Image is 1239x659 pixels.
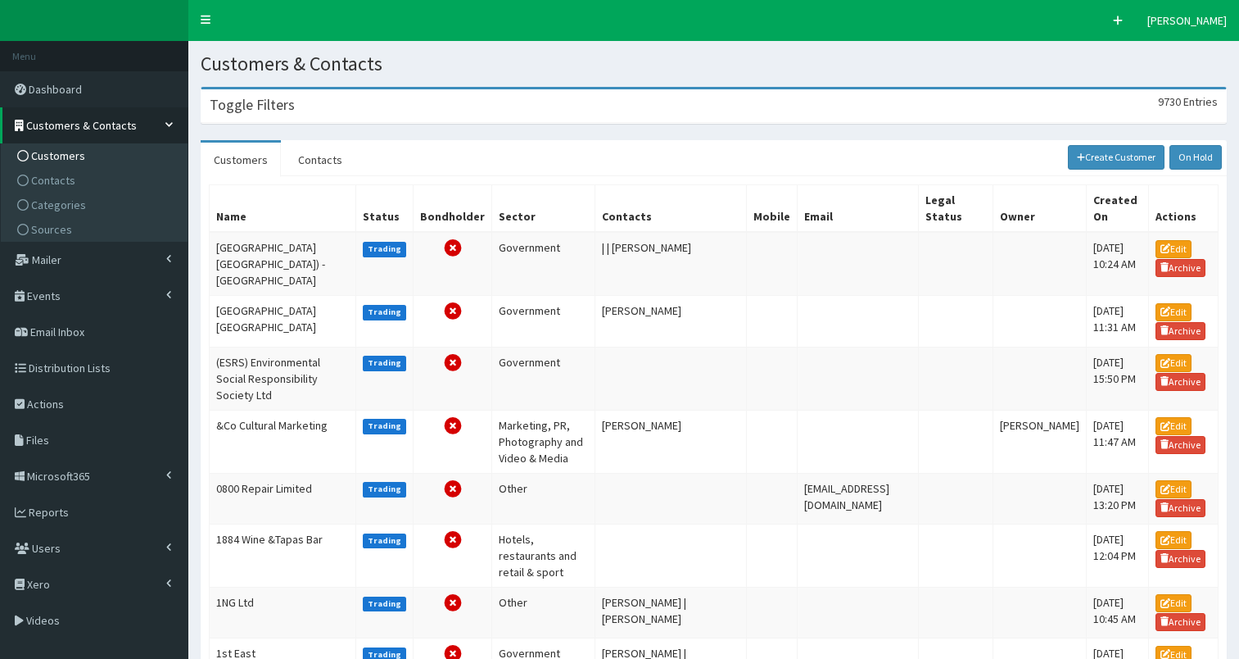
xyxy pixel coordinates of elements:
[210,587,356,638] td: 1NG Ltd
[1155,373,1206,391] a: Archive
[492,410,595,473] td: Marketing, PR, Photography and Video & Media
[1155,499,1206,517] a: Archive
[210,410,356,473] td: &Co Cultural Marketing
[363,534,407,548] label: Trading
[27,397,64,411] span: Actions
[201,53,1227,75] h1: Customers & Contacts
[210,185,356,233] th: Name
[29,361,111,375] span: Distribution Lists
[1155,480,1192,498] a: Edit
[26,118,137,133] span: Customers & Contacts
[1155,550,1206,568] a: Archive
[363,305,407,320] label: Trading
[355,185,414,233] th: Status
[1158,94,1181,109] span: 9730
[414,185,492,233] th: Bondholder
[1086,296,1148,347] td: [DATE] 11:31 AM
[201,143,281,177] a: Customers
[1086,232,1148,296] td: [DATE] 10:24 AM
[210,347,356,410] td: (ESRS) Environmental Social Responsibility Society Ltd
[31,222,72,237] span: Sources
[5,168,188,193] a: Contacts
[1086,587,1148,638] td: [DATE] 10:45 AM
[5,217,188,242] a: Sources
[1155,436,1206,454] a: Archive
[1147,13,1227,28] span: [PERSON_NAME]
[363,242,407,257] label: Trading
[29,505,69,520] span: Reports
[210,524,356,587] td: 1884 Wine &Tapas Bar
[1148,185,1218,233] th: Actions
[1086,185,1148,233] th: Created On
[1183,94,1218,109] span: Entries
[1155,417,1192,435] a: Edit
[595,296,747,347] td: [PERSON_NAME]
[1155,613,1206,631] a: Archive
[747,185,798,233] th: Mobile
[210,232,356,296] td: [GEOGRAPHIC_DATA] [GEOGRAPHIC_DATA]) - [GEOGRAPHIC_DATA]
[363,356,407,370] label: Trading
[492,347,595,410] td: Government
[1068,145,1165,170] a: Create Customer
[1086,473,1148,524] td: [DATE] 13:20 PM
[1155,240,1192,258] a: Edit
[595,185,747,233] th: Contacts
[1155,303,1192,321] a: Edit
[492,473,595,524] td: Other
[1086,347,1148,410] td: [DATE] 15:50 PM
[26,433,49,448] span: Files
[363,482,407,497] label: Trading
[918,185,993,233] th: Legal Status
[26,613,60,628] span: Videos
[993,185,1086,233] th: Owner
[31,148,85,163] span: Customers
[30,325,84,339] span: Email Inbox
[993,410,1086,473] td: [PERSON_NAME]
[595,410,747,473] td: [PERSON_NAME]
[1086,524,1148,587] td: [DATE] 12:04 PM
[5,193,188,217] a: Categories
[492,185,595,233] th: Sector
[32,252,61,267] span: Mailer
[492,524,595,587] td: Hotels, restaurants and retail & sport
[492,232,595,296] td: Government
[210,296,356,347] td: [GEOGRAPHIC_DATA] [GEOGRAPHIC_DATA]
[210,473,356,524] td: 0800 Repair Limited
[27,577,50,592] span: Xero
[363,597,407,611] label: Trading
[798,185,919,233] th: Email
[27,469,90,484] span: Microsoft365
[31,173,75,188] span: Contacts
[492,587,595,638] td: Other
[1155,531,1192,549] a: Edit
[798,473,919,524] td: [EMAIL_ADDRESS][DOMAIN_NAME]
[1155,594,1192,612] a: Edit
[285,143,355,177] a: Contacts
[595,587,747,638] td: [PERSON_NAME] | [PERSON_NAME]
[1169,145,1222,170] a: On Hold
[1155,354,1192,372] a: Edit
[31,198,86,212] span: Categories
[1155,322,1206,340] a: Archive
[1155,259,1206,277] a: Archive
[210,98,295,112] h3: Toggle Filters
[5,143,188,168] a: Customers
[32,541,61,556] span: Users
[29,82,82,97] span: Dashboard
[363,419,407,434] label: Trading
[27,289,61,303] span: Events
[1086,410,1148,473] td: [DATE] 11:47 AM
[595,232,747,296] td: | | [PERSON_NAME]
[492,296,595,347] td: Government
